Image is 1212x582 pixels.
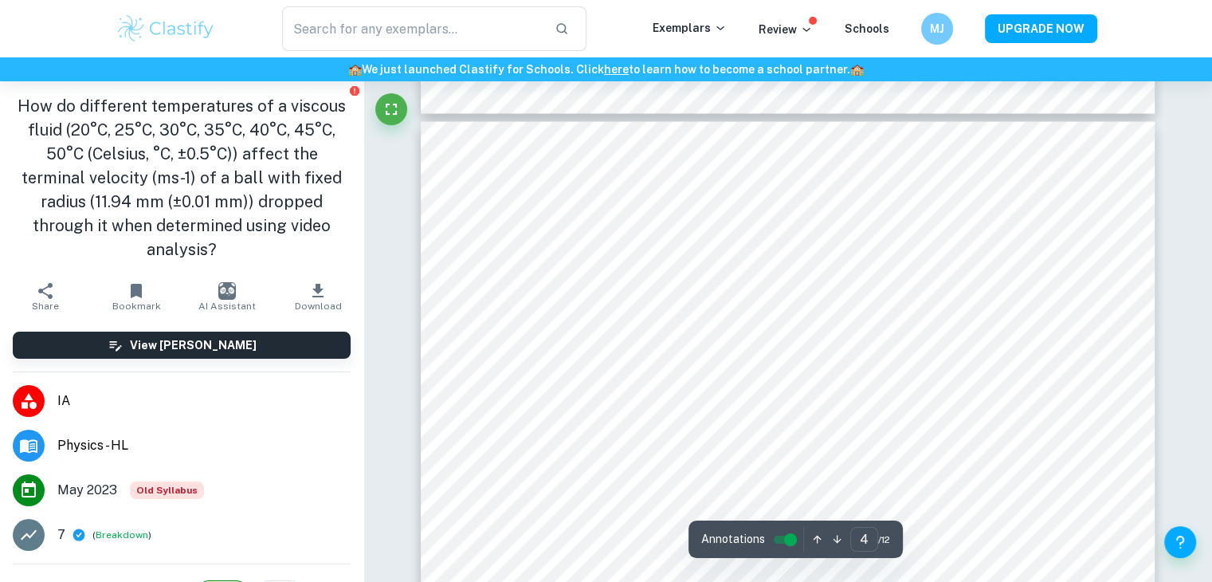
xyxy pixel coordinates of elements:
h6: MJ [928,20,946,37]
img: AI Assistant [218,282,236,300]
a: here [604,63,629,76]
button: Fullscreen [375,93,407,125]
a: Schools [845,22,889,35]
p: Review [759,21,813,38]
button: Bookmark [91,274,182,319]
input: Search for any exemplars... [282,6,543,51]
div: Starting from the May 2025 session, the Physics IA requirements have changed. It's OK to refer to... [130,482,204,499]
span: Old Syllabus [130,482,204,499]
button: Help and Feedback [1164,526,1196,558]
span: Bookmark [112,301,161,312]
span: AI Assistant [198,301,256,312]
span: 🏫 [850,63,864,76]
h6: View [PERSON_NAME] [130,336,257,354]
span: IA [57,391,351,411]
span: 🏫 [348,63,362,76]
h6: We just launched Clastify for Schools. Click to learn how to become a school partner. [3,61,1209,78]
span: Download [295,301,342,312]
p: Exemplars [653,19,727,37]
span: Physics - HL [57,436,351,455]
button: UPGRADE NOW [985,14,1097,43]
button: Download [273,274,363,319]
button: View [PERSON_NAME] [13,332,351,359]
p: 7 [57,525,65,545]
button: AI Assistant [182,274,273,319]
button: MJ [921,13,953,45]
button: Breakdown [96,528,148,542]
span: / 12 [878,533,890,547]
span: ( ) [92,528,151,543]
h1: How do different temperatures of a viscous fluid (20°C, 25°C, 30°C, 35°C, 40°C, 45°C, 50°C (Celsi... [13,94,351,262]
img: Clastify logo [116,13,217,45]
span: May 2023 [57,481,117,500]
button: Report issue [348,85,360,96]
span: Annotations [701,531,765,548]
span: Share [32,301,59,312]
